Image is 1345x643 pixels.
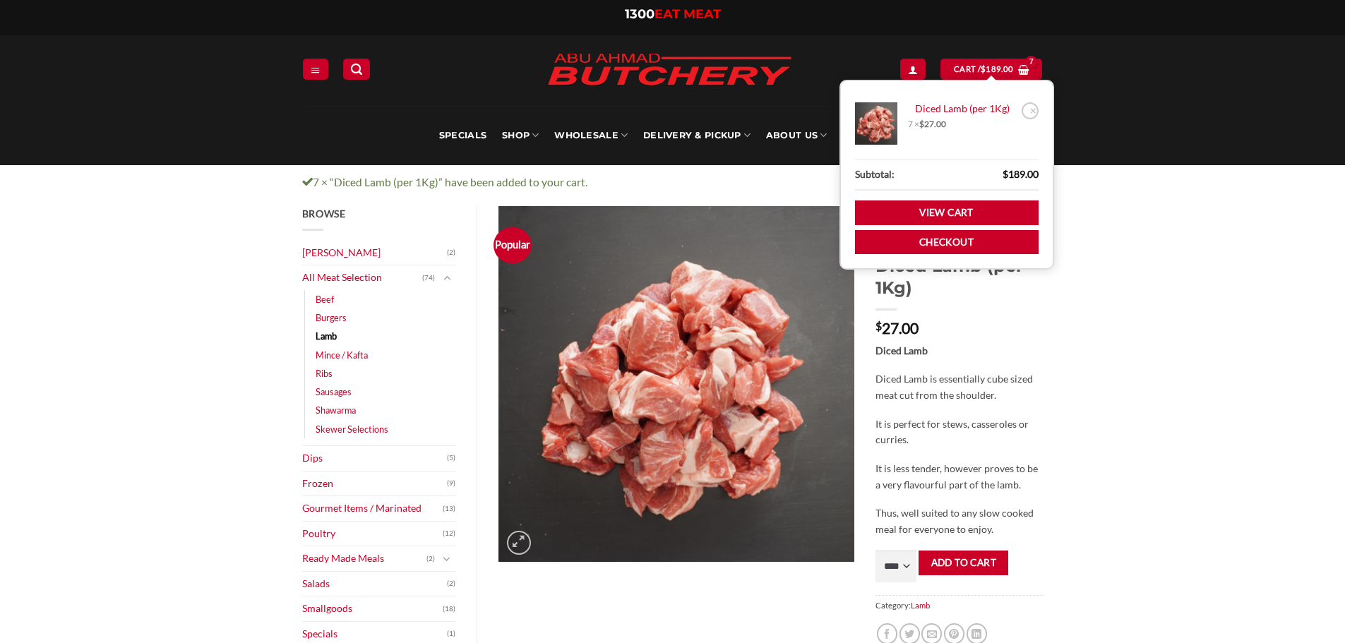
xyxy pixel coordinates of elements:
strong: Diced Lamb [875,344,928,356]
span: Category: [875,595,1043,615]
span: (74) [422,268,435,289]
div: 7 × “Diced Lamb (per 1Kg)” have been added to your cart. [292,174,1054,191]
a: Mince / Kafta [316,346,368,364]
a: Burgers [316,308,347,327]
a: Skewer Selections [316,420,388,438]
a: Wholesale [554,106,628,165]
a: Search [343,59,370,79]
a: Salads [302,572,448,596]
p: It is perfect for stews, casseroles or curries. [875,416,1043,448]
a: Login [900,59,926,79]
a: Lamb [316,327,337,345]
img: Abu Ahmad Butchery [535,44,803,97]
a: Sausages [316,383,352,401]
a: About Us [766,106,827,165]
span: 7 × [908,119,946,130]
a: Poultry [302,522,443,546]
a: 1300EAT MEAT [625,6,721,22]
a: Zoom [507,531,531,555]
p: Diced Lamb is essentially cube sized meat cut from the shoulder. [875,371,1043,403]
h1: Diced Lamb (per 1Kg) [875,255,1043,299]
a: Beef [316,290,334,308]
a: Gourmet Items / Marinated [302,496,443,521]
bdi: 189.00 [1003,168,1039,180]
span: (13) [443,498,455,519]
a: [PERSON_NAME] [302,241,448,265]
span: (12) [443,523,455,544]
a: Menu [303,59,328,79]
a: Delivery & Pickup [643,106,751,165]
a: Ready Made Meals [302,546,427,571]
button: Add to cart [919,551,1008,575]
button: Toggle [438,270,455,286]
a: Diced Lamb (per 1Kg) [908,102,1017,115]
span: (2) [447,242,455,263]
a: View cart [940,59,1042,79]
span: $ [919,119,924,129]
bdi: 27.00 [875,319,919,337]
a: Specials [439,106,486,165]
span: 1300 [625,6,654,22]
a: Ribs [316,364,333,383]
bdi: 27.00 [919,119,946,129]
a: Checkout [855,230,1039,255]
a: Lamb [911,601,930,610]
a: Shawarma [316,401,356,419]
a: Smallgoods [302,596,443,621]
strong: Subtotal: [855,167,895,183]
span: Cart / [954,63,1013,76]
a: Frozen [302,471,448,496]
span: $ [875,320,882,332]
span: (5) [447,447,455,469]
img: Diced Lamb (per 1Kg) [498,206,854,562]
a: All Meat Selection [302,265,423,290]
span: $ [981,63,986,76]
span: (18) [443,599,455,620]
span: (2) [447,573,455,594]
span: Browse [302,208,346,220]
bdi: 189.00 [981,64,1013,73]
a: Dips [302,446,448,471]
span: (2) [426,548,435,570]
a: SHOP [502,106,539,165]
p: It is less tender, however proves to be a very flavourful part of the lamb. [875,461,1043,493]
span: EAT MEAT [654,6,721,22]
button: Toggle [438,551,455,567]
a: Remove Diced Lamb (per 1Kg) from cart [1022,102,1039,119]
p: Thus, well suited to any slow cooked meal for everyone to enjoy. [875,505,1043,537]
span: (9) [447,473,455,494]
a: View cart [855,200,1039,225]
span: $ [1003,168,1008,180]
